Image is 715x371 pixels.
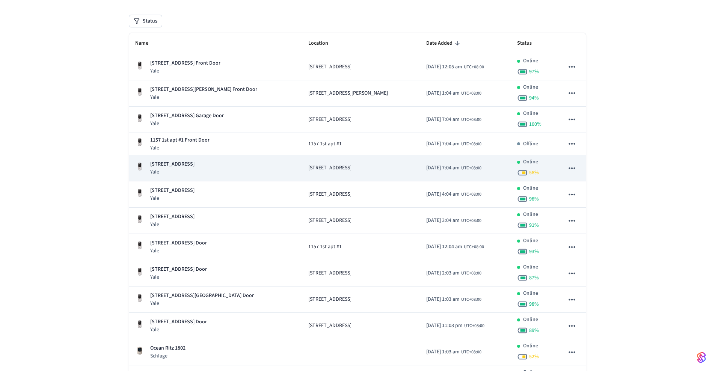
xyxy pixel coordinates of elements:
[150,136,210,144] p: 1157 1st apt #1 Front Door
[150,144,210,152] p: Yale
[529,94,539,102] span: 94 %
[150,239,207,247] p: [STREET_ADDRESS] Door
[464,323,484,329] span: UTC+08:00
[150,326,207,333] p: Yale
[426,140,460,148] span: [DATE] 7:04 am
[150,112,224,120] p: [STREET_ADDRESS] Garage Door
[529,68,539,75] span: 97 %
[426,217,460,225] span: [DATE] 3:04 am
[464,244,484,250] span: UTC+08:00
[426,190,481,198] div: Etc/GMT-8
[308,296,351,303] span: [STREET_ADDRESS]
[135,320,144,329] img: Yale Assure Touchscreen Wifi Smart Lock, Satin Nickel, Front
[150,344,186,352] p: Ocean Ritz 1802
[523,83,538,91] p: Online
[150,273,207,281] p: Yale
[150,160,195,168] p: [STREET_ADDRESS]
[308,89,388,97] span: [STREET_ADDRESS][PERSON_NAME]
[523,263,538,271] p: Online
[426,89,481,97] div: Etc/GMT-8
[529,353,539,360] span: 52 %
[426,243,484,251] div: Etc/GMT-8
[426,296,481,303] div: Etc/GMT-8
[517,38,542,49] span: Status
[426,116,460,124] span: [DATE] 7:04 am
[135,138,144,147] img: Yale Assure Touchscreen Wifi Smart Lock, Satin Nickel, Front
[308,322,351,330] span: [STREET_ADDRESS]
[529,327,539,334] span: 89 %
[461,141,481,148] span: UTC+08:00
[308,190,351,198] span: [STREET_ADDRESS]
[523,110,538,118] p: Online
[529,300,539,308] span: 98 %
[426,63,462,71] span: [DATE] 12:05 am
[150,94,257,101] p: Yale
[529,169,539,176] span: 58 %
[523,158,538,166] p: Online
[150,59,220,67] p: [STREET_ADDRESS] Front Door
[308,116,351,124] span: [STREET_ADDRESS]
[135,189,144,198] img: Yale Assure Touchscreen Wifi Smart Lock, Satin Nickel, Front
[135,87,144,97] img: Yale Assure Touchscreen Wifi Smart Lock, Satin Nickel, Front
[461,90,481,97] span: UTC+08:00
[426,322,463,330] span: [DATE] 11:03 pm
[523,140,538,148] p: Offline
[426,348,460,356] span: [DATE] 1:03 am
[150,221,195,228] p: Yale
[523,342,538,350] p: Online
[150,120,224,127] p: Yale
[426,217,481,225] div: Etc/GMT-8
[461,296,481,303] span: UTC+08:00
[150,195,195,202] p: Yale
[529,195,539,203] span: 98 %
[135,215,144,224] img: Yale Assure Touchscreen Wifi Smart Lock, Satin Nickel, Front
[529,121,542,128] span: 100 %
[308,269,351,277] span: [STREET_ADDRESS]
[426,63,484,71] div: Etc/GMT-8
[308,164,351,172] span: [STREET_ADDRESS]
[150,318,207,326] p: [STREET_ADDRESS] Door
[150,300,254,307] p: Yale
[308,63,351,71] span: [STREET_ADDRESS]
[308,348,310,356] span: -
[308,140,342,148] span: 1157 1st apt #1
[461,191,481,198] span: UTC+08:00
[426,140,481,148] div: Etc/GMT-8
[697,351,706,363] img: SeamLogoGradient.69752ec5.svg
[461,165,481,172] span: UTC+08:00
[150,265,207,273] p: [STREET_ADDRESS] Door
[150,352,186,360] p: Schlage
[150,292,254,300] p: [STREET_ADDRESS][GEOGRAPHIC_DATA] Door
[464,64,484,71] span: UTC+08:00
[150,213,195,221] p: [STREET_ADDRESS]
[426,243,462,251] span: [DATE] 12:04 am
[529,248,539,255] span: 93 %
[426,116,481,124] div: Etc/GMT-8
[150,187,195,195] p: [STREET_ADDRESS]
[461,116,481,123] span: UTC+08:00
[529,222,539,229] span: 91 %
[523,237,538,245] p: Online
[426,89,460,97] span: [DATE] 1:04 am
[523,184,538,192] p: Online
[426,164,481,172] div: Etc/GMT-8
[129,15,162,27] button: Status
[426,190,460,198] span: [DATE] 4:04 am
[426,348,481,356] div: Etc/GMT-8
[135,61,144,70] img: Yale Assure Touchscreen Wifi Smart Lock, Satin Nickel, Front
[135,114,144,123] img: Yale Assure Touchscreen Wifi Smart Lock, Satin Nickel, Front
[308,38,338,49] span: Location
[426,322,484,330] div: Etc/GMT-8
[523,57,538,65] p: Online
[150,168,195,176] p: Yale
[150,86,257,94] p: [STREET_ADDRESS][PERSON_NAME] Front Door
[150,67,220,75] p: Yale
[523,211,538,219] p: Online
[523,290,538,297] p: Online
[308,243,342,251] span: 1157 1st apt #1
[529,274,539,282] span: 87 %
[135,241,144,250] img: Yale Assure Touchscreen Wifi Smart Lock, Satin Nickel, Front
[461,217,481,224] span: UTC+08:00
[150,247,207,255] p: Yale
[426,269,481,277] div: Etc/GMT-8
